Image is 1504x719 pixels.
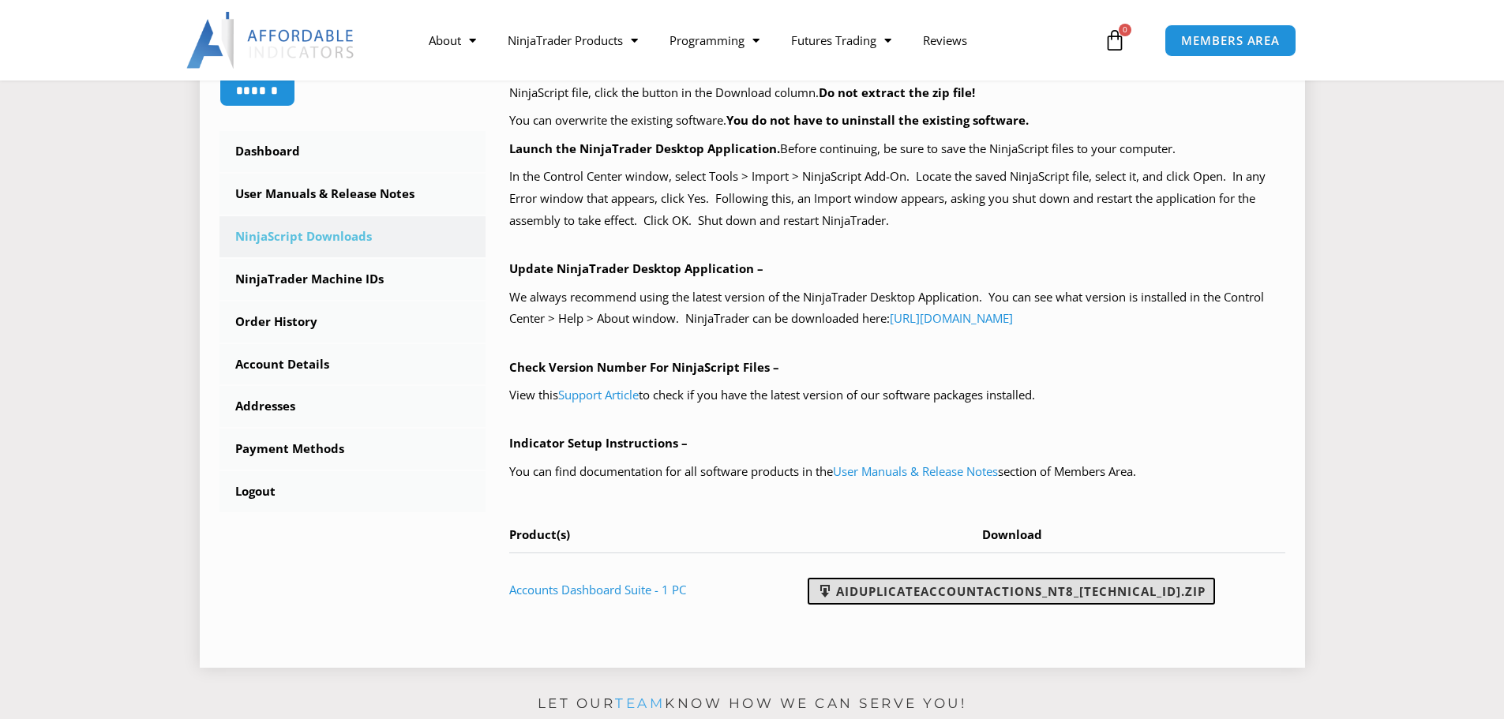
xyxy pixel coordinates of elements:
a: Accounts Dashboard Suite - 1 PC [509,582,686,597]
p: In the Control Center window, select Tools > Import > NinjaScript Add-On. Locate the saved NinjaS... [509,166,1285,232]
span: Download [982,526,1042,542]
img: LogoAI | Affordable Indicators – NinjaTrader [186,12,356,69]
a: AIDuplicateAccountActions_NT8_[TECHNICAL_ID].zip [808,578,1215,605]
a: Order History [219,301,486,343]
span: 0 [1119,24,1131,36]
b: Launch the NinjaTrader Desktop Application. [509,140,780,156]
a: User Manuals & Release Notes [219,174,486,215]
a: [URL][DOMAIN_NAME] [890,310,1013,326]
a: MEMBERS AREA [1165,24,1296,57]
a: 0 [1080,17,1150,63]
a: Support Article [558,387,639,403]
b: Do not extract the zip file! [819,84,975,100]
span: MEMBERS AREA [1181,35,1280,47]
a: Account Details [219,344,486,385]
a: Programming [654,22,775,58]
nav: Menu [413,22,1100,58]
a: Logout [219,471,486,512]
b: Indicator Setup Instructions – [509,435,688,451]
p: Your purchased products with available NinjaScript downloads are listed in the table below, at th... [509,60,1285,104]
a: Addresses [219,386,486,427]
p: View this to check if you have the latest version of our software packages installed. [509,384,1285,406]
a: team [615,695,665,711]
a: Payment Methods [219,429,486,470]
a: Dashboard [219,131,486,172]
a: Reviews [907,22,983,58]
b: Update NinjaTrader Desktop Application – [509,260,763,276]
a: NinjaTrader Machine IDs [219,259,486,300]
p: Before continuing, be sure to save the NinjaScript files to your computer. [509,138,1285,160]
p: We always recommend using the latest version of the NinjaTrader Desktop Application. You can see ... [509,286,1285,331]
nav: Account pages [219,131,486,512]
p: Let our know how we can serve you! [200,691,1305,717]
b: You do not have to uninstall the existing software. [726,112,1029,128]
a: NinjaTrader Products [492,22,654,58]
a: Futures Trading [775,22,907,58]
p: You can find documentation for all software products in the section of Members Area. [509,461,1285,483]
a: User Manuals & Release Notes [833,463,998,479]
b: Check Version Number For NinjaScript Files – [509,359,779,375]
span: Product(s) [509,526,570,542]
p: You can overwrite the existing software. [509,110,1285,132]
a: NinjaScript Downloads [219,216,486,257]
a: About [413,22,492,58]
